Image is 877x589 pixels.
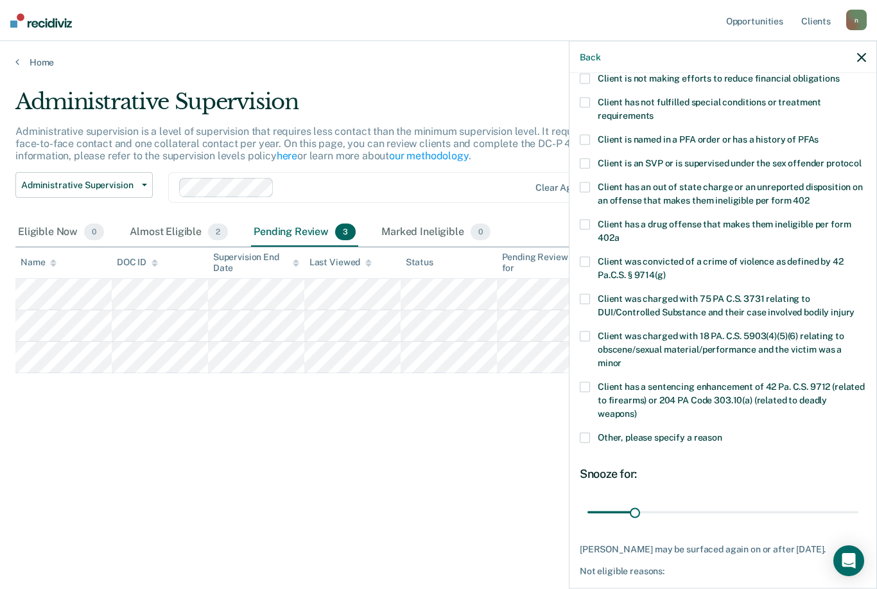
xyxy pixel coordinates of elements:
div: Marked Ineligible [379,218,493,247]
div: Status [406,257,433,268]
span: 3 [335,224,356,240]
img: Recidiviz [10,13,72,28]
p: Administrative supervision is a level of supervision that requires less contact than the minimum ... [15,125,655,162]
a: our methodology [389,150,469,162]
div: Pending Review [251,218,358,247]
span: Administrative Supervision [21,180,137,191]
div: Last Viewed [309,257,372,268]
span: Client was charged with 18 PA. C.S. 5903(4)(5)(6) relating to obscene/sexual material/performance... [598,330,844,367]
span: 0 [84,224,104,240]
span: 0 [471,224,491,240]
span: 2 [208,224,228,240]
span: Client has a sentencing enhancement of 42 Pa. C.S. 9712 (related to firearms) or 204 PA Code 303.... [598,381,865,418]
div: Clear agents [535,182,590,193]
span: Client has not fulfilled special conditions or treatment requirements [598,96,821,120]
span: Client is named in a PFA order or has a history of PFAs [598,134,819,144]
div: DOC ID [117,257,158,268]
div: Pending Review for [502,252,588,274]
div: Administrative Supervision [15,89,673,125]
div: n [846,10,867,30]
div: [PERSON_NAME] may be surfaced again on or after [DATE]. [580,544,866,555]
a: here [277,150,297,162]
div: Name [21,257,56,268]
span: Client has a drug offense that makes them ineligible per form 402a [598,218,851,242]
div: Supervision End Date [213,252,299,274]
div: Open Intercom Messenger [833,545,864,576]
div: Not eligible reasons: [580,565,866,576]
a: Home [15,57,862,68]
span: Client is not making efforts to reduce financial obligations [598,73,840,83]
span: Client was convicted of a crime of violence as defined by 42 Pa.C.S. § 9714(g) [598,256,844,279]
span: Client was charged with 75 PA C.S. 3731 relating to DUI/Controlled Substance and their case invol... [598,293,855,317]
div: Snooze for: [580,466,866,480]
span: Other, please specify a reason [598,432,722,442]
div: Almost Eligible [127,218,230,247]
span: Client has an out of state charge or an unreported disposition on an offense that makes them inel... [598,181,863,205]
div: Eligible Now [15,218,107,247]
button: Back [580,51,600,62]
span: Client is an SVP or is supervised under the sex offender protocol [598,157,862,168]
